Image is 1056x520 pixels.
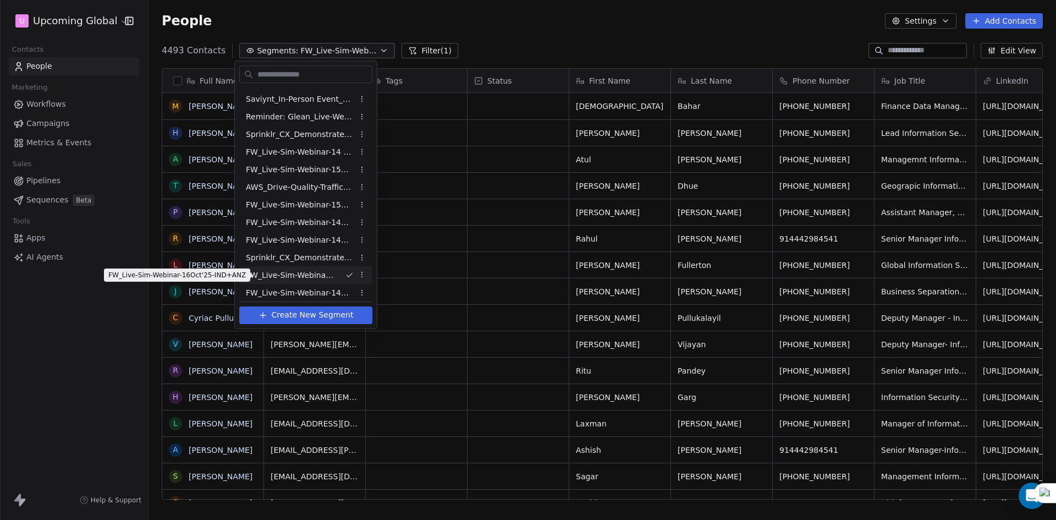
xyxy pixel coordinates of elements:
span: FW_Live-Sim-Webinar-14Oct'25-EU CX [246,287,354,299]
span: AWS_Drive-Quality-Traffic_5thOct'25 [246,182,354,193]
span: Create New Segment [272,309,354,321]
span: FW_Live-Sim-Webinar-14Oct'25-EU [246,234,354,246]
p: FW_Live-Sim-Webinar-16Oct'25-IND+ANZ [108,271,246,280]
span: FW_Live-Sim-Webinar-15Oct'25-EU [246,164,354,176]
span: FW_Live-Sim-Webinar-14Oct'25-IND+ANZ [246,217,354,228]
span: Saviynt_In-Person Event_Sept & [DATE] ([GEOGRAPHIC_DATA]) [246,94,354,105]
span: Reminder: Glean_Live-Webinar_23rdSept'25 [246,111,354,123]
span: FW_Live-Sim-Webinar-15Oct'25-NA [246,199,354,211]
button: Create New Segment [239,306,372,324]
span: FW_Live-Sim-Webinar-16Oct'25-IND+ANZ [246,270,336,281]
span: FW_Live-Sim-Webinar-14 Oct'25-NA [246,146,354,158]
span: Sprinklr_CX_Demonstrate_Reg_Drive_[DATE] [246,129,354,140]
span: Sprinklr_CX_Demonstrate_Reg_Drive_[DATE] [246,252,354,264]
